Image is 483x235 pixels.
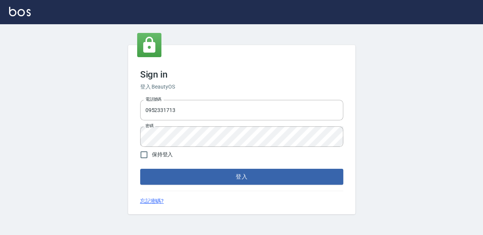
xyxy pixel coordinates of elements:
[140,169,343,185] button: 登入
[145,96,161,102] label: 電話號碼
[140,69,343,80] h3: Sign in
[140,197,164,205] a: 忘記密碼?
[145,123,153,129] label: 密碼
[140,83,343,91] h6: 登入 BeautyOS
[9,7,31,16] img: Logo
[152,151,173,159] span: 保持登入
